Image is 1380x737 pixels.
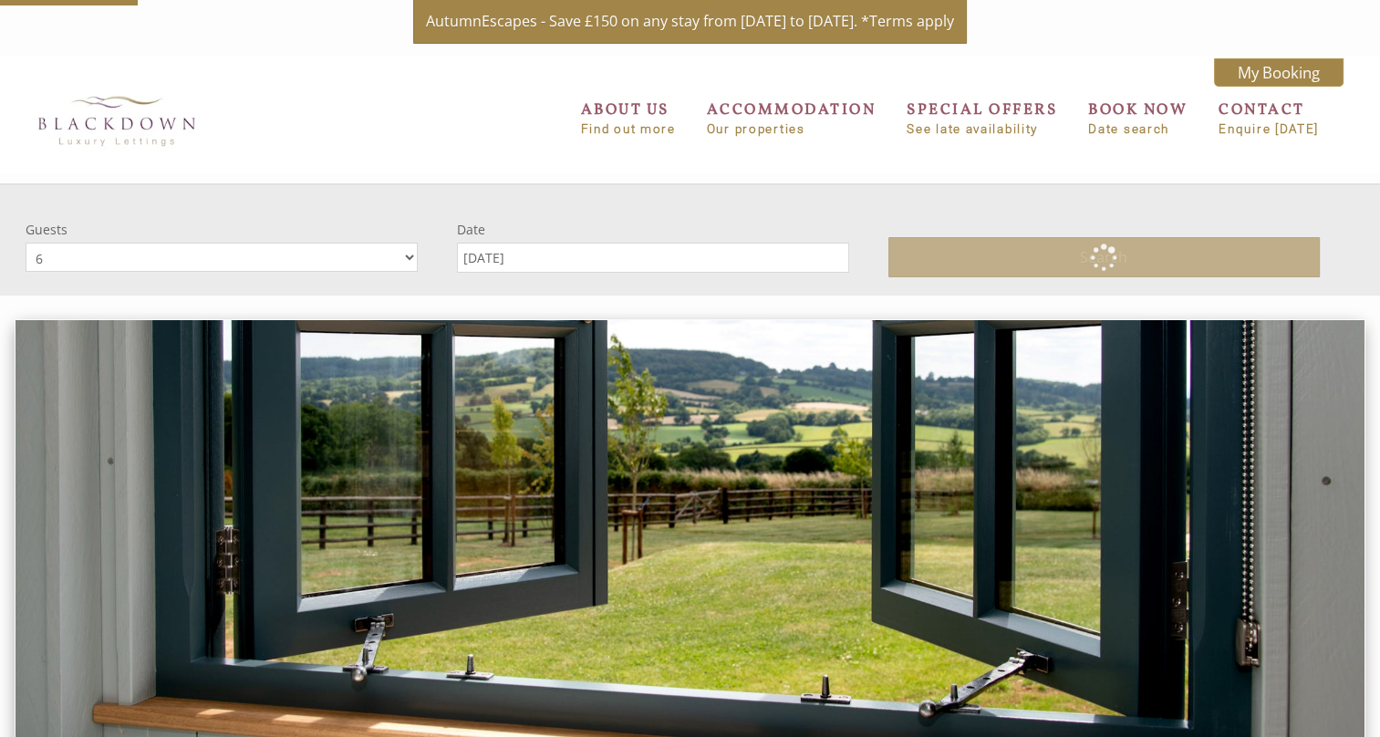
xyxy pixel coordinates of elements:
[581,122,676,136] small: Find out more
[907,122,1057,136] small: See late availability
[581,99,676,136] a: ABOUT USFind out more
[1219,99,1319,136] a: CONTACTEnquire [DATE]
[1080,247,1127,267] span: Search
[707,99,877,136] a: ACCOMMODATIONOur properties
[26,85,208,155] img: Blackdown Luxury Lettings
[26,221,418,238] label: Guests
[888,237,1320,277] button: Search
[1088,122,1188,136] small: Date search
[457,221,849,238] label: Date
[907,99,1057,136] a: SPECIAL OFFERSSee late availability
[1219,122,1319,136] small: Enquire [DATE]
[707,122,877,136] small: Our properties
[457,243,849,273] input: Arrival Date
[1214,58,1344,87] a: My Booking
[1088,99,1188,136] a: BOOK NOWDate search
